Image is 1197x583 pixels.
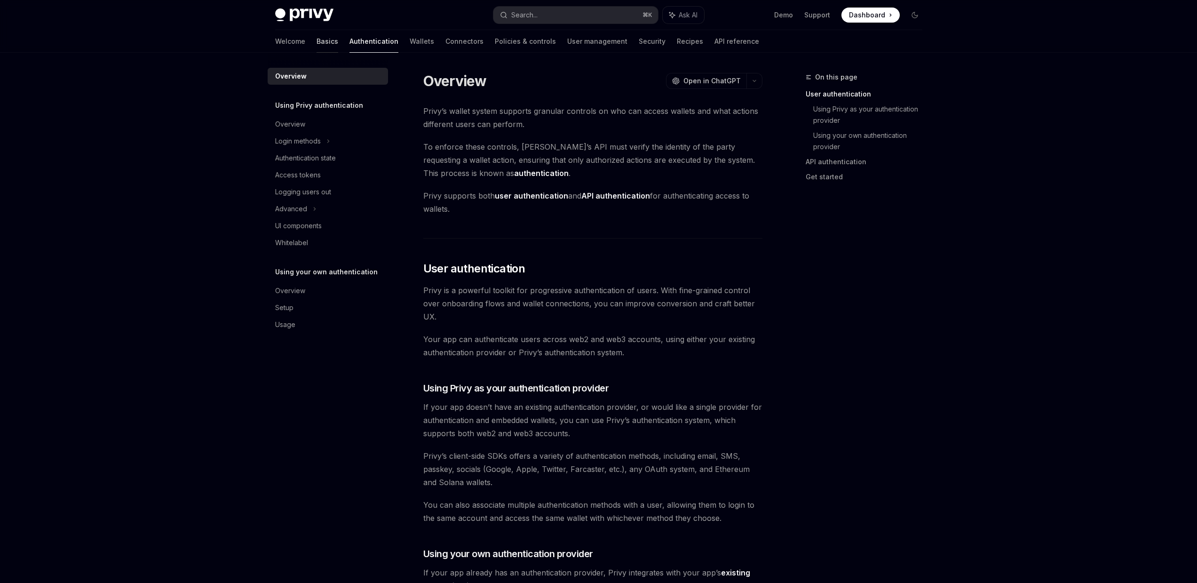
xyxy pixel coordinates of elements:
[275,319,295,330] div: Usage
[275,71,307,82] div: Overview
[275,119,305,130] div: Overview
[275,8,333,22] img: dark logo
[268,68,388,85] a: Overview
[317,30,338,53] a: Basics
[445,30,484,53] a: Connectors
[268,234,388,251] a: Whitelabel
[714,30,759,53] a: API reference
[423,104,762,131] span: Privy’s wallet system supports granular controls on who can access wallets and what actions diffe...
[275,100,363,111] h5: Using Privy authentication
[275,302,293,313] div: Setup
[841,8,900,23] a: Dashboard
[639,30,666,53] a: Security
[275,152,336,164] div: Authentication state
[423,189,762,216] span: Privy supports both and for authenticating access to wallets.
[268,167,388,184] a: Access tokens
[275,136,321,147] div: Login methods
[423,400,762,440] span: If your app doesn’t have an existing authentication provider, or would like a single provider for...
[268,116,388,133] a: Overview
[813,102,930,128] a: Using Privy as your authentication provider
[495,30,556,53] a: Policies & controls
[774,10,793,20] a: Demo
[423,284,762,323] span: Privy is a powerful toolkit for progressive authentication of users. With fine-grained control ov...
[679,10,698,20] span: Ask AI
[493,7,658,24] button: Search...⌘K
[275,220,322,232] div: UI components
[514,168,569,178] strong: authentication
[275,285,305,296] div: Overview
[423,382,609,395] span: Using Privy as your authentication provider
[410,30,434,53] a: Wallets
[663,7,704,24] button: Ask AI
[806,169,930,184] a: Get started
[268,217,388,234] a: UI components
[275,237,308,248] div: Whitelabel
[268,282,388,299] a: Overview
[495,191,568,200] strong: user authentication
[423,498,762,525] span: You can also associate multiple authentication methods with a user, allowing them to login to the...
[666,73,746,89] button: Open in ChatGPT
[907,8,922,23] button: Toggle dark mode
[275,30,305,53] a: Welcome
[275,203,307,215] div: Advanced
[268,299,388,316] a: Setup
[423,547,593,560] span: Using your own authentication provider
[806,87,930,102] a: User authentication
[423,333,762,359] span: Your app can authenticate users across web2 and web3 accounts, using either your existing authent...
[275,266,378,278] h5: Using your own authentication
[581,191,650,200] strong: API authentication
[275,169,321,181] div: Access tokens
[813,128,930,154] a: Using your own authentication provider
[423,140,762,180] span: To enforce these controls, [PERSON_NAME]’s API must verify the identity of the party requesting a...
[268,316,388,333] a: Usage
[815,72,857,83] span: On this page
[268,184,388,200] a: Logging users out
[268,150,388,167] a: Authentication state
[806,154,930,169] a: API authentication
[423,261,525,276] span: User authentication
[849,10,885,20] span: Dashboard
[423,449,762,489] span: Privy’s client-side SDKs offers a variety of authentication methods, including email, SMS, passke...
[423,72,487,89] h1: Overview
[642,11,652,19] span: ⌘ K
[275,186,331,198] div: Logging users out
[677,30,703,53] a: Recipes
[804,10,830,20] a: Support
[511,9,538,21] div: Search...
[349,30,398,53] a: Authentication
[683,76,741,86] span: Open in ChatGPT
[567,30,627,53] a: User management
